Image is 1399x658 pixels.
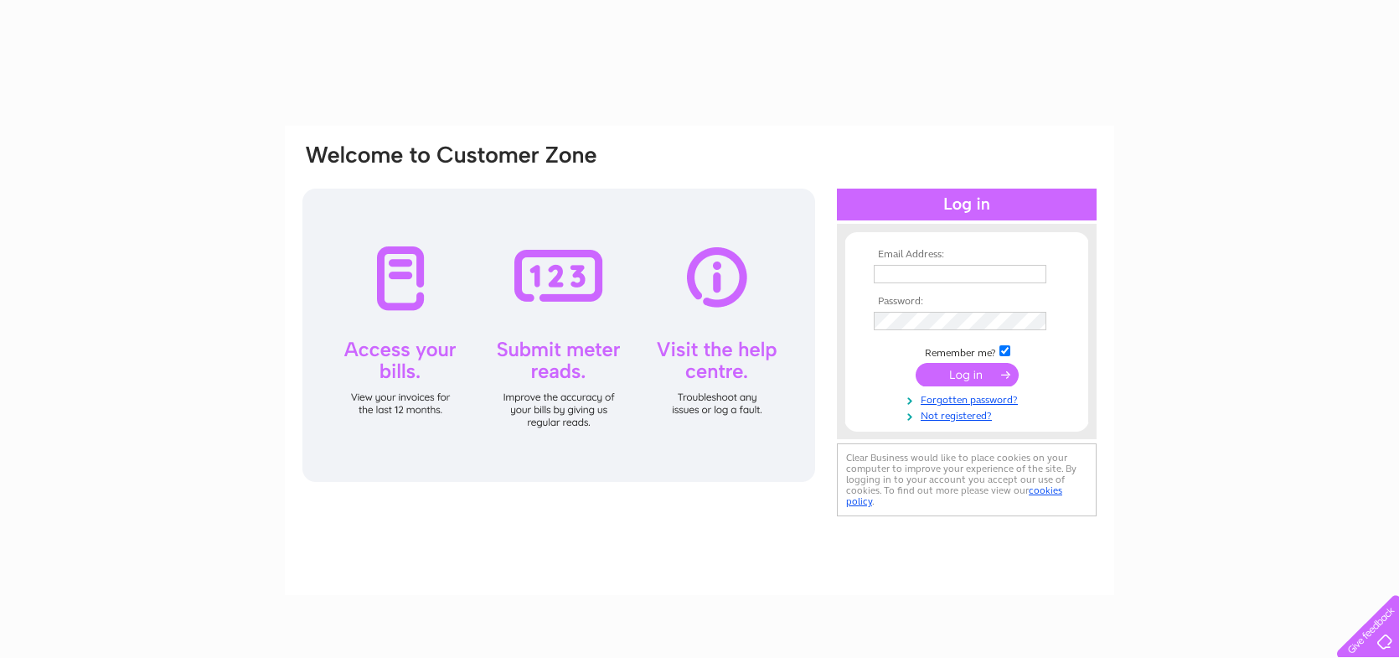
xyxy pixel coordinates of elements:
th: Email Address: [870,249,1064,261]
a: Forgotten password? [874,391,1064,407]
a: cookies policy [846,484,1062,507]
td: Remember me? [870,343,1064,360]
input: Submit [916,363,1019,386]
th: Password: [870,296,1064,308]
div: Clear Business would like to place cookies on your computer to improve your experience of the sit... [837,443,1097,516]
a: Not registered? [874,407,1064,422]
